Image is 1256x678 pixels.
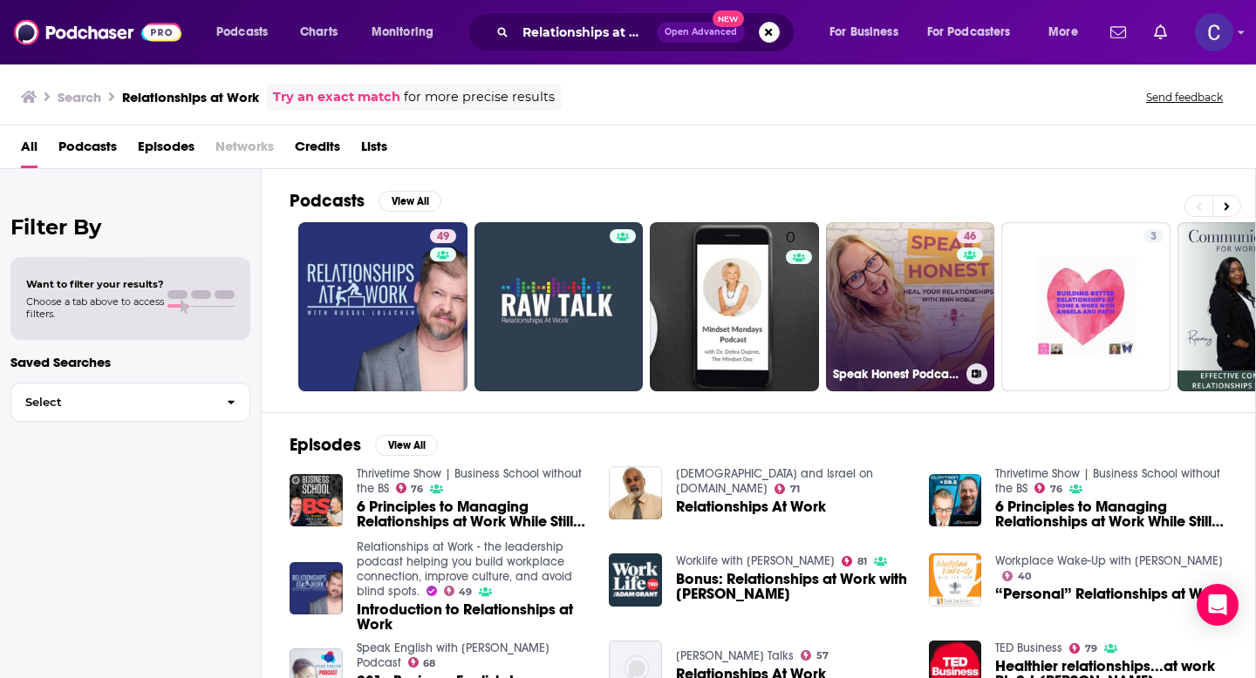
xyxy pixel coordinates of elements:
[375,435,438,456] button: View All
[408,657,436,668] a: 68
[713,10,744,27] span: New
[357,499,589,529] a: 6 Principles to Managing Relationships at Work While Still Getting Work Done | How to Manage Rela...
[1195,13,1233,51] span: Logged in as publicityxxtina
[357,466,582,496] a: Thrivetime Show | Business School without the BS
[14,16,181,49] img: Podchaser - Follow, Share and Rate Podcasts
[357,539,572,599] a: Relationships at Work - the leadership podcast helping you build workplace connection, improve cu...
[929,474,982,527] img: 6 Principles to Managing Relationships at Work While Still Getting Work Done | How to Manage Rela...
[857,558,867,566] span: 81
[138,132,195,168] a: Episodes
[444,586,473,596] a: 49
[1050,485,1062,493] span: 76
[290,190,441,212] a: PodcastsView All
[379,191,441,212] button: View All
[484,12,811,52] div: Search podcasts, credits, & more...
[21,132,38,168] a: All
[58,132,117,168] a: Podcasts
[290,562,343,615] img: Introduction to Relationships at Work
[289,18,348,46] a: Charts
[10,214,250,240] h2: Filter By
[609,553,662,607] img: Bonus: Relationships at Work with Esther Perel
[1195,13,1233,51] button: Show profile menu
[361,132,387,168] a: Lists
[676,553,835,568] a: Worklife with Adam Grant
[295,132,340,168] a: Credits
[357,641,549,670] a: Speak English with Tiffani Podcast
[676,572,908,601] a: Bonus: Relationships at Work with Esther Perel
[437,228,449,246] span: 49
[995,641,1062,655] a: TED Business
[10,383,250,422] button: Select
[842,556,867,566] a: 81
[11,397,213,408] span: Select
[290,434,361,456] h2: Episodes
[665,28,737,37] span: Open Advanced
[298,222,468,391] a: 49
[273,87,400,107] a: Try an exact match
[916,18,1036,46] button: open menu
[676,499,826,514] a: Relationships At Work
[657,22,745,43] button: Open AdvancedNew
[833,367,959,382] h3: Speak Honest Podcast: Real Talk on Relationships, Attachment Styles & the Work of Healing Childho...
[609,466,662,519] img: Relationships At Work
[204,18,290,46] button: open menu
[26,295,164,320] span: Choose a tab above to access filters.
[411,485,423,493] span: 76
[1034,483,1062,493] a: 76
[995,553,1223,568] a: Workplace Wake-Up with Jen Shaw
[1195,13,1233,51] img: User Profile
[995,586,1225,601] a: “Personal” Relationships at Work
[995,466,1220,496] a: Thrivetime Show | Business School without the BS
[1141,90,1228,105] button: Send feedback
[964,228,976,246] span: 46
[1069,643,1097,654] a: 79
[216,20,268,44] span: Podcasts
[515,18,657,46] input: Search podcasts, credits, & more...
[927,20,1011,44] span: For Podcasters
[290,474,343,527] img: 6 Principles to Managing Relationships at Work While Still Getting Work Done | How to Manage Rela...
[1103,17,1133,47] a: Show notifications dropdown
[215,132,274,168] span: Networks
[650,222,819,391] a: 0
[1147,17,1174,47] a: Show notifications dropdown
[359,18,456,46] button: open menu
[372,20,433,44] span: Monitoring
[786,229,812,384] div: 0
[1018,573,1031,580] span: 40
[676,466,873,496] a: Holy Scriptures and Israel on Oneplace.com
[1036,18,1100,46] button: open menu
[995,499,1227,529] span: 6 Principles to Managing Relationships at Work While Still Getting Work Done | How to Manage Rela...
[929,553,982,607] img: “Personal” Relationships at Work
[817,18,920,46] button: open menu
[290,434,438,456] a: EpisodesView All
[1143,229,1164,243] a: 3
[1048,20,1078,44] span: More
[396,483,424,493] a: 76
[122,89,259,105] h3: Relationships at Work
[1150,228,1157,246] span: 3
[826,222,995,391] a: 46Speak Honest Podcast: Real Talk on Relationships, Attachment Styles & the Work of Healing Child...
[10,354,250,370] p: Saved Searches
[404,87,555,107] span: for more precise results
[1197,584,1239,626] div: Open Intercom Messenger
[357,602,589,632] a: Introduction to Relationships at Work
[775,484,800,494] a: 71
[816,652,829,660] span: 57
[829,20,898,44] span: For Business
[430,229,456,243] a: 49
[58,89,101,105] h3: Search
[801,650,829,661] a: 57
